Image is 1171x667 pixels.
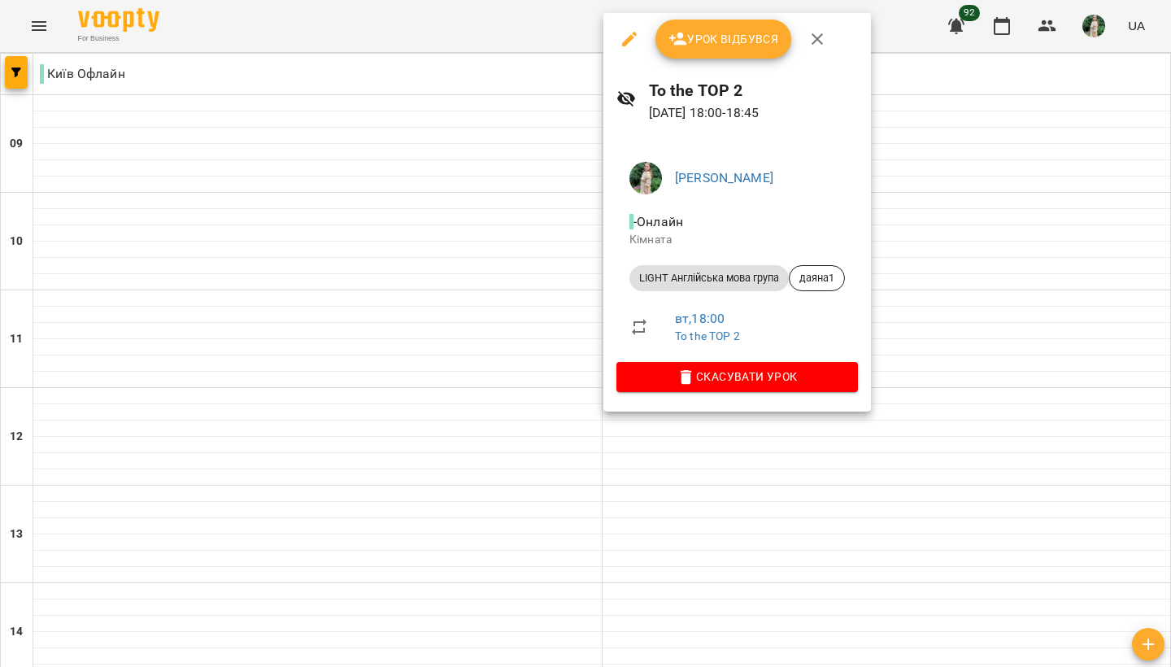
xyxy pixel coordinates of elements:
h6: To the TOP 2 [649,78,858,103]
button: Скасувати Урок [616,362,858,391]
img: bbd0528ef5908bfc68755b7ff7d40d74.jpg [629,162,662,194]
span: LIGHT Англійська мова група [629,271,789,286]
button: Урок відбувся [655,20,792,59]
a: To the TOP 2 [675,329,740,342]
a: вт , 18:00 [675,311,725,326]
a: [PERSON_NAME] [675,170,773,185]
p: Кімната [629,232,845,248]
span: даяна1 [790,271,844,286]
span: - Онлайн [629,214,686,229]
div: даяна1 [789,265,845,291]
p: [DATE] 18:00 - 18:45 [649,103,858,123]
span: Скасувати Урок [629,367,845,386]
span: Урок відбувся [668,29,779,49]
